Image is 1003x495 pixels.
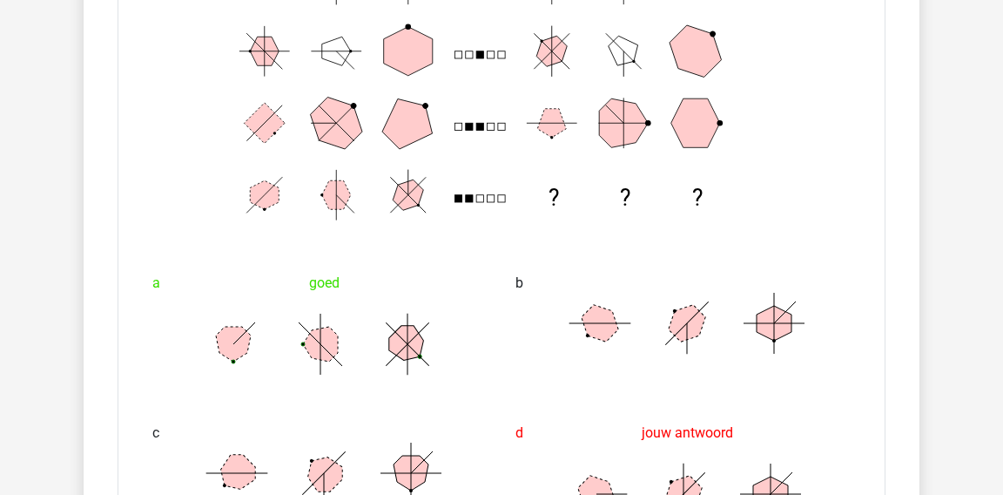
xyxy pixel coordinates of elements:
[152,266,488,301] div: goed
[515,266,523,301] span: b
[549,185,559,211] text: ?
[515,416,851,451] div: jouw antwoord
[515,416,523,451] span: d
[620,185,630,211] text: ?
[152,416,159,451] span: c
[152,266,160,301] span: a
[692,185,703,211] text: ?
